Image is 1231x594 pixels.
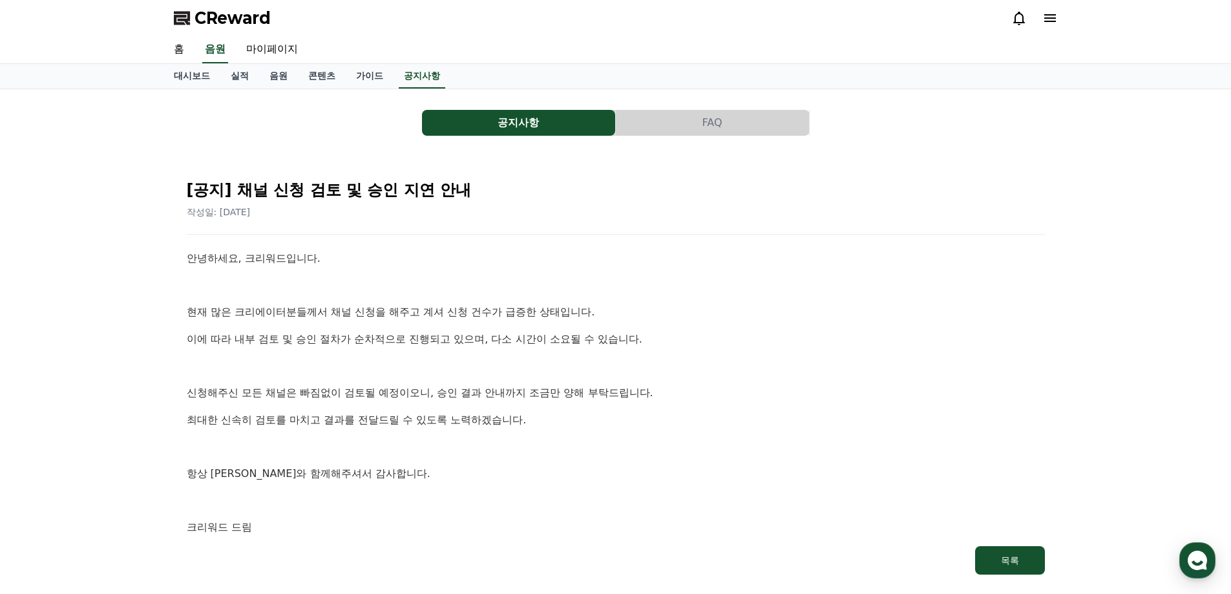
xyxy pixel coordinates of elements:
a: 공지사항 [399,64,445,89]
a: 마이페이지 [236,36,308,63]
h2: [공지] 채널 신청 검토 및 승인 지연 안내 [187,180,1045,200]
p: 이에 따라 내부 검토 및 승인 절차가 순차적으로 진행되고 있으며, 다소 시간이 소요될 수 있습니다. [187,331,1045,348]
button: 공지사항 [422,110,615,136]
button: 목록 [975,546,1045,575]
a: 목록 [187,546,1045,575]
a: FAQ [616,110,810,136]
p: 항상 [PERSON_NAME]와 함께해주셔서 감사합니다. [187,465,1045,482]
a: CReward [174,8,271,28]
a: 가이드 [346,64,394,89]
a: 홈 [163,36,195,63]
a: 공지사항 [422,110,616,136]
a: 대시보드 [163,64,220,89]
a: 음원 [259,64,298,89]
a: 콘텐츠 [298,64,346,89]
p: 크리워드 드림 [187,519,1045,536]
p: 최대한 신속히 검토를 마치고 결과를 전달드릴 수 있도록 노력하겠습니다. [187,412,1045,429]
div: 목록 [1001,554,1019,567]
p: 신청해주신 모든 채널은 빠짐없이 검토될 예정이오니, 승인 결과 안내까지 조금만 양해 부탁드립니다. [187,385,1045,401]
button: FAQ [616,110,809,136]
a: 음원 [202,36,228,63]
span: CReward [195,8,271,28]
a: 실적 [220,64,259,89]
p: 안녕하세요, 크리워드입니다. [187,250,1045,267]
span: 작성일: [DATE] [187,207,251,217]
p: 현재 많은 크리에이터분들께서 채널 신청을 해주고 계셔 신청 건수가 급증한 상태입니다. [187,304,1045,321]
